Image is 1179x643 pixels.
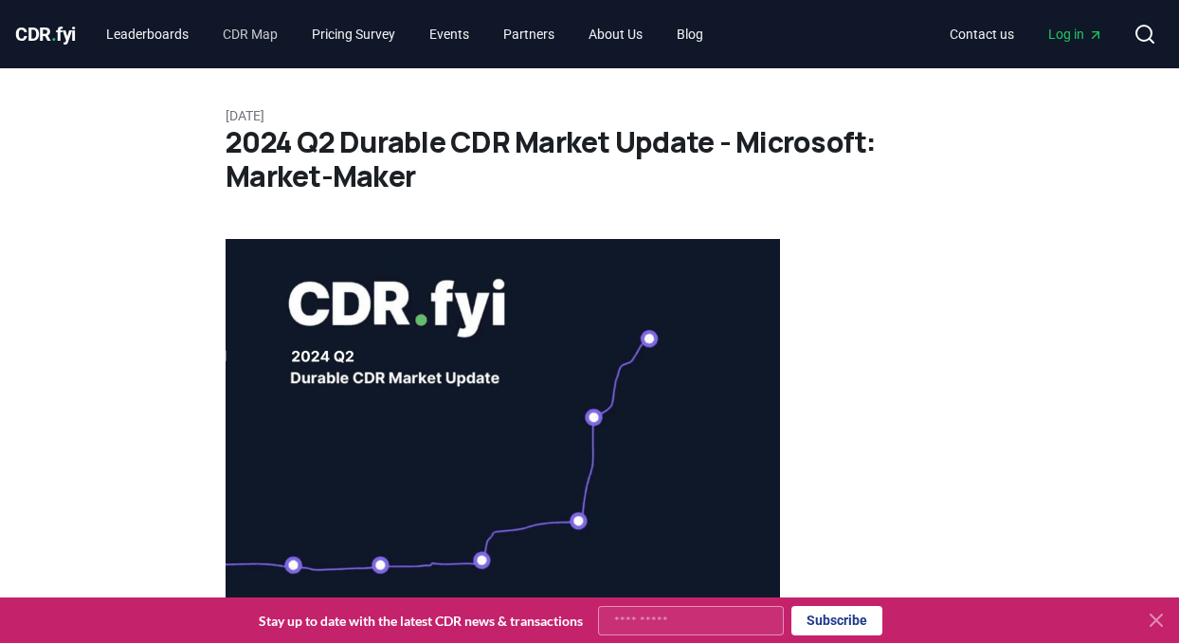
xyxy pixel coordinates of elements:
[488,17,570,51] a: Partners
[573,17,658,51] a: About Us
[91,17,718,51] nav: Main
[226,125,953,193] h1: 2024 Q2 Durable CDR Market Update - Microsoft: Market-Maker
[15,23,76,46] span: CDR fyi
[15,21,76,47] a: CDR.fyi
[51,23,57,46] span: .
[934,17,1029,51] a: Contact us
[226,239,780,609] img: blog post image
[297,17,410,51] a: Pricing Survey
[1033,17,1118,51] a: Log in
[208,17,293,51] a: CDR Map
[1048,25,1103,44] span: Log in
[662,17,718,51] a: Blog
[414,17,484,51] a: Events
[226,106,953,125] p: [DATE]
[934,17,1118,51] nav: Main
[91,17,204,51] a: Leaderboards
